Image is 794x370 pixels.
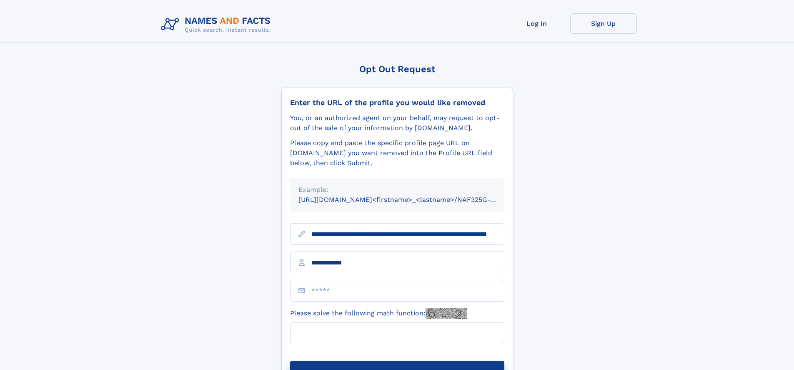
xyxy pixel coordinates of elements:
a: Sign Up [570,13,637,34]
div: You, or an authorized agent on your behalf, may request to opt-out of the sale of your informatio... [290,113,504,133]
a: Log In [503,13,570,34]
small: [URL][DOMAIN_NAME]<firstname>_<lastname>/NAF325G-xxxxxxxx [298,196,520,204]
img: Logo Names and Facts [158,13,278,36]
label: Please solve the following math function: [290,308,467,319]
div: Enter the URL of the profile you would like removed [290,98,504,107]
div: Example: [298,185,496,195]
div: Opt Out Request [281,64,513,74]
div: Please copy and paste the specific profile page URL on [DOMAIN_NAME] you want removed into the Pr... [290,138,504,168]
